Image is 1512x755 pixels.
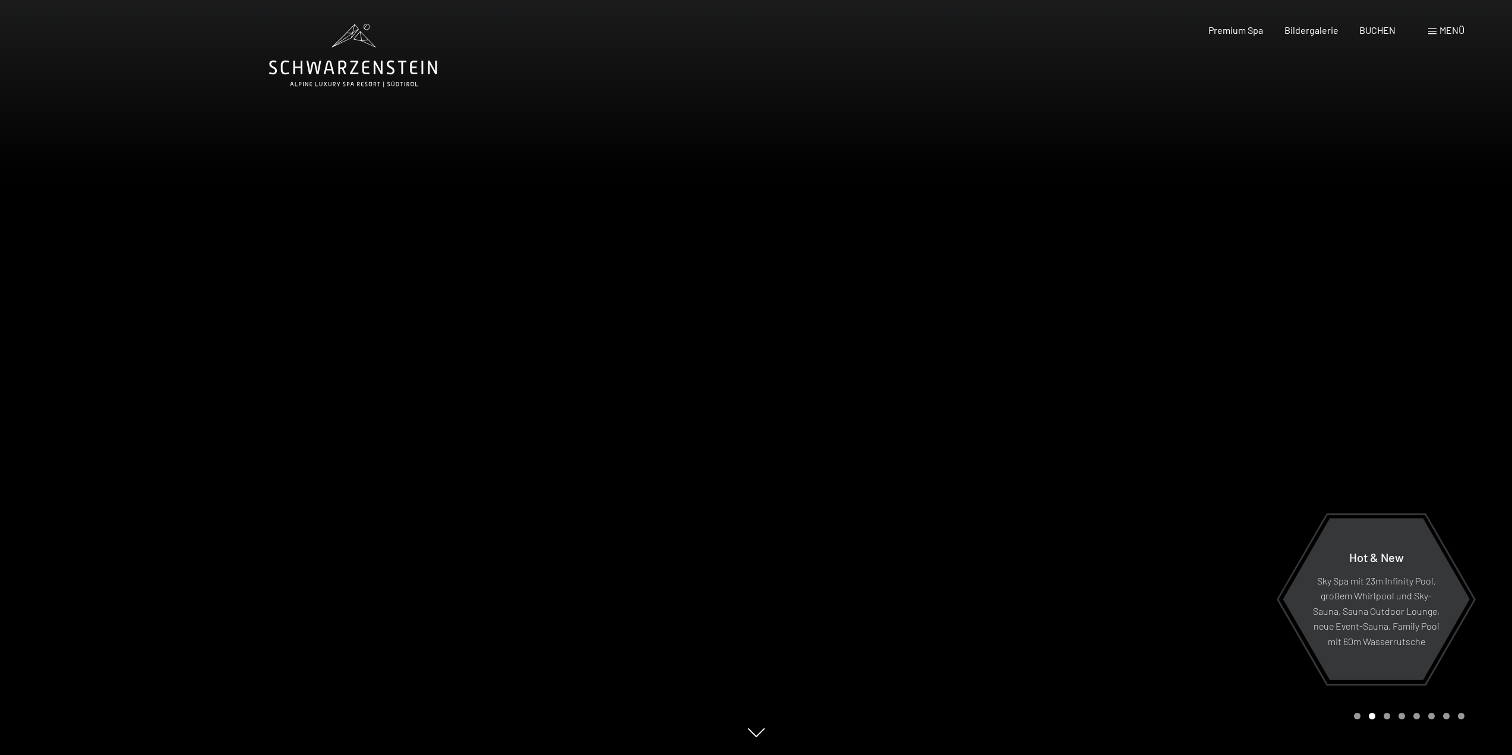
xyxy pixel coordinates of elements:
div: Carousel Page 5 [1413,713,1420,719]
div: Carousel Page 8 [1458,713,1464,719]
div: Carousel Page 6 [1428,713,1435,719]
div: Carousel Page 1 [1354,713,1361,719]
div: Carousel Page 7 [1443,713,1450,719]
a: Hot & New Sky Spa mit 23m Infinity Pool, großem Whirlpool und Sky-Sauna, Sauna Outdoor Lounge, ne... [1282,517,1470,681]
a: Bildergalerie [1284,24,1339,36]
div: Carousel Page 3 [1384,713,1390,719]
div: Carousel Page 2 (Current Slide) [1369,713,1375,719]
p: Sky Spa mit 23m Infinity Pool, großem Whirlpool und Sky-Sauna, Sauna Outdoor Lounge, neue Event-S... [1312,573,1441,649]
div: Carousel Pagination [1350,713,1464,719]
span: Hot & New [1349,549,1404,564]
a: BUCHEN [1359,24,1396,36]
div: Carousel Page 4 [1399,713,1405,719]
span: Menü [1440,24,1464,36]
a: Premium Spa [1208,24,1263,36]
